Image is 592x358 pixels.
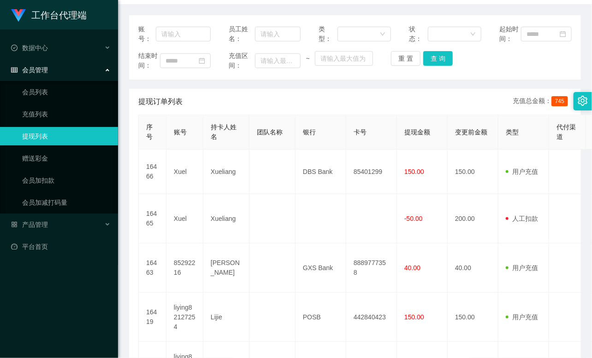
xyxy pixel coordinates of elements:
a: 图标: dashboard平台首页 [11,237,111,256]
a: 提现列表 [22,127,111,145]
input: 请输入 [255,27,301,41]
td: 8889777358 [346,243,397,293]
span: 结束时间： [138,51,160,70]
span: 卡号 [354,128,367,136]
td: 442840423 [346,293,397,342]
td: 16463 [139,243,166,293]
td: 150.00 [448,150,498,194]
i: 图标: calendar [199,58,205,64]
td: Xuel [166,194,203,243]
td: POSB [296,293,346,342]
td: liying82127254 [166,293,203,342]
td: 16465 [139,194,166,243]
i: 图标: table [11,67,18,73]
td: 150.00 [448,293,498,342]
span: 150.00 [404,168,424,175]
span: 持卡人姓名 [211,123,237,140]
h1: 工作台代理端 [31,0,87,30]
td: Xuel [166,150,203,194]
span: 745 [551,96,568,106]
input: 请输入 [156,27,210,41]
i: 图标: down [380,31,385,38]
input: 请输入最大值为 [315,51,373,66]
a: 工作台代理端 [11,11,87,18]
td: Lijie [203,293,249,342]
span: 银行 [303,128,316,136]
span: 提现金额 [404,128,430,136]
td: [PERSON_NAME] [203,243,249,293]
span: 用户充值 [506,313,538,321]
td: Xueliang [203,150,249,194]
span: 账号 [174,128,187,136]
td: 16466 [139,150,166,194]
img: logo.9652507e.png [11,9,26,22]
td: 85292216 [166,243,203,293]
td: 85401299 [346,150,397,194]
span: 用户充值 [506,168,538,175]
span: 人工扣款 [506,215,538,222]
span: 类型： [319,24,337,44]
span: 变更前金额 [455,128,487,136]
span: 状态： [409,24,427,44]
span: ~ [301,54,315,64]
td: DBS Bank [296,150,346,194]
a: 会员加扣款 [22,171,111,190]
span: 提现订单列表 [138,96,183,107]
span: 团队名称 [257,128,283,136]
td: 40.00 [448,243,498,293]
td: Xueliang [203,194,249,243]
i: 图标: calendar [560,31,566,37]
a: 会员加减打码量 [22,193,111,212]
a: 会员列表 [22,83,111,101]
td: 16419 [139,293,166,342]
span: 类型 [506,128,519,136]
span: 会员管理 [11,66,48,74]
a: 赠送彩金 [22,149,111,167]
button: 重 置 [391,51,420,66]
span: 40.00 [404,264,420,271]
span: 用户充值 [506,264,538,271]
i: 图标: check-circle-o [11,45,18,51]
input: 请输入最小值为 [255,53,301,68]
div: 充值总金额： [513,96,572,107]
span: 序号 [146,123,153,140]
span: 代付渠道 [556,123,576,140]
td: 200.00 [448,194,498,243]
i: 图标: setting [578,96,588,106]
span: -50.00 [404,215,423,222]
i: 图标: appstore-o [11,221,18,228]
i: 图标: down [470,31,476,38]
span: 150.00 [404,313,424,321]
span: 充值区间： [229,51,255,70]
span: 产品管理 [11,221,48,228]
span: 账号： [138,24,156,44]
td: GXS Bank [296,243,346,293]
button: 查 询 [423,51,453,66]
a: 充值列表 [22,105,111,123]
span: 起始时间： [499,24,521,44]
span: 数据中心 [11,44,48,52]
span: 员工姓名： [229,24,255,44]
